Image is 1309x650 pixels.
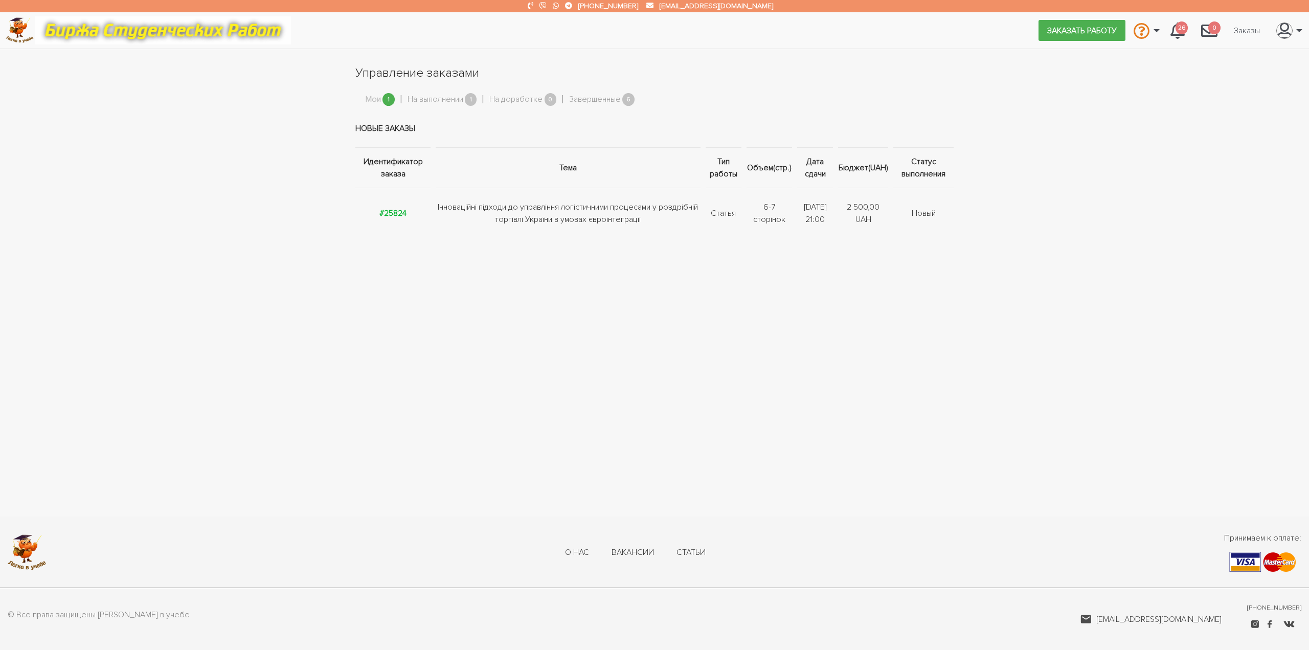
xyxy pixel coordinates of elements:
a: [PHONE_NUMBER] [1247,603,1301,613]
td: Новый [891,188,954,238]
th: Дата сдачи [795,147,836,188]
td: 6-7 сторінок [744,188,795,238]
span: 26 [1176,21,1188,34]
span: 0 [545,93,557,106]
a: Заказы [1226,20,1268,40]
img: payment-9f1e57a40afa9551f317c30803f4599b5451cfe178a159d0fc6f00a10d51d3ba.png [1229,552,1296,572]
a: Статьи [676,547,706,558]
a: Заказать работу [1039,20,1125,40]
img: motto-12e01f5a76059d5f6a28199ef077b1f78e012cfde436ab5cf1d4517935686d32.gif [35,16,291,44]
span: 0 [1208,21,1221,34]
a: На доработке [489,93,543,106]
td: [DATE] 21:00 [795,188,836,238]
a: 26 [1162,16,1193,44]
span: 1 [382,93,395,106]
a: [EMAIL_ADDRESS][DOMAIN_NAME] [1080,613,1222,625]
th: Бюджет(UAH) [836,147,891,188]
span: Принимаем к оплате: [1224,532,1301,544]
span: 1 [465,93,477,106]
th: Тема [433,147,703,188]
th: Тип работы [703,147,744,188]
td: Новые заказы [355,109,954,148]
p: © Все права защищены [PERSON_NAME] в учебе [8,609,190,622]
td: 2 500,00 UAH [836,188,891,238]
a: На выполнении [408,93,463,106]
a: О нас [565,547,589,558]
th: Идентификатор заказа [355,147,433,188]
a: [EMAIL_ADDRESS][DOMAIN_NAME] [660,2,773,10]
a: Мои [366,93,381,106]
span: 6 [622,93,635,106]
h1: Управление заказами [355,64,954,82]
img: logo-c4363faeb99b52c628a42810ed6dfb4293a56d4e4775eb116515dfe7f33672af.png [8,534,47,570]
img: logo-c4363faeb99b52c628a42810ed6dfb4293a56d4e4775eb116515dfe7f33672af.png [6,17,34,43]
td: Статья [703,188,744,238]
a: Завершенные [569,93,621,106]
th: Объем(стр.) [744,147,795,188]
a: #25824 [379,208,407,218]
a: [PHONE_NUMBER] [578,2,638,10]
span: [EMAIL_ADDRESS][DOMAIN_NAME] [1096,613,1222,625]
a: Вакансии [612,547,654,558]
td: Інноваційні підходи до управління логістичними процесами у роздрібній торгівлі України в умовах є... [433,188,703,238]
a: 0 [1193,16,1226,44]
th: Статус выполнения [891,147,954,188]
